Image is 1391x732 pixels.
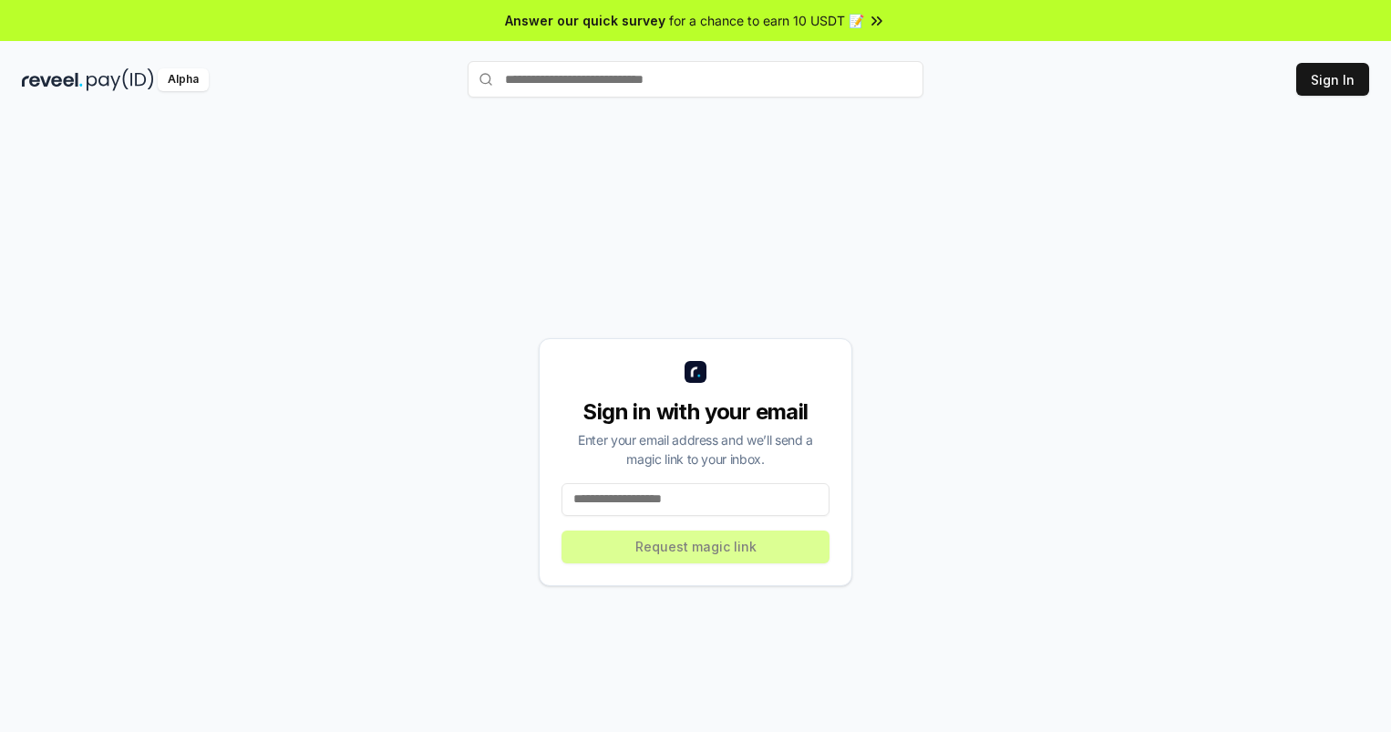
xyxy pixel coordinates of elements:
span: for a chance to earn 10 USDT 📝 [669,11,864,30]
img: reveel_dark [22,68,83,91]
div: Enter your email address and we’ll send a magic link to your inbox. [562,430,829,469]
img: logo_small [685,361,706,383]
span: Answer our quick survey [505,11,665,30]
div: Sign in with your email [562,397,829,427]
img: pay_id [87,68,154,91]
button: Sign In [1296,63,1369,96]
div: Alpha [158,68,209,91]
